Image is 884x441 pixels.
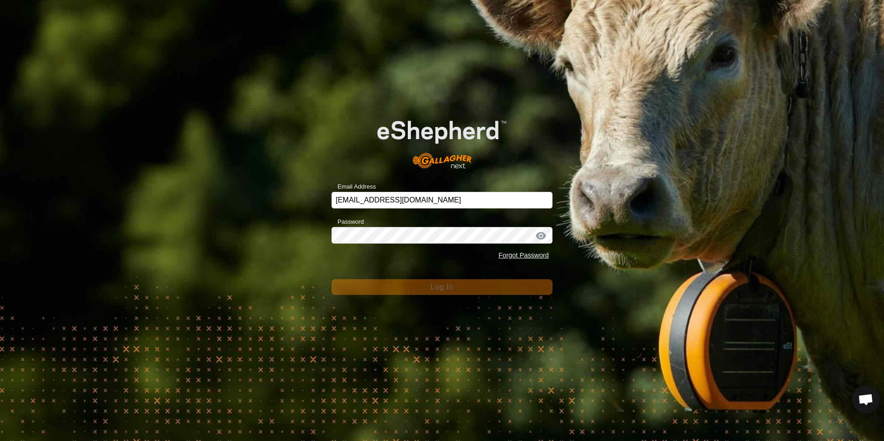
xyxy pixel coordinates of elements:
label: Password [331,217,364,227]
input: Email Address [331,192,552,208]
button: Log In [331,279,552,295]
img: E-shepherd Logo [354,102,530,178]
span: Log In [430,283,453,291]
a: Forgot Password [498,251,549,259]
div: Open chat [852,386,880,413]
label: Email Address [331,182,376,191]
